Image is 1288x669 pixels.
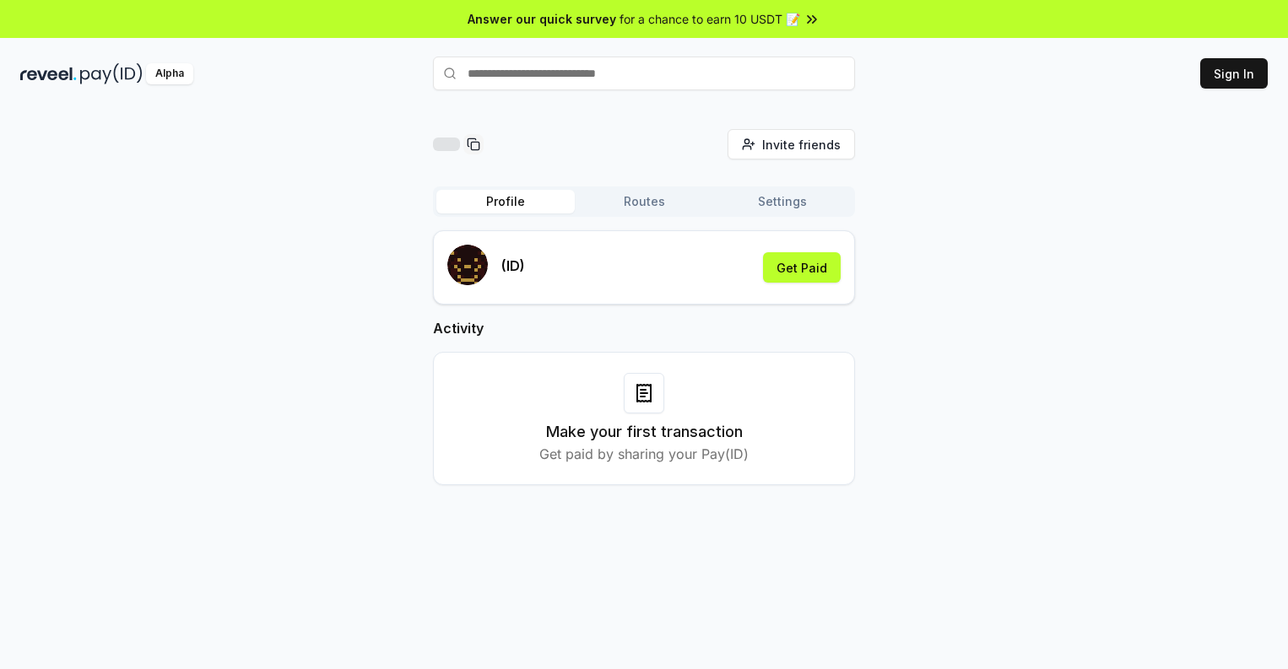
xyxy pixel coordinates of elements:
p: Get paid by sharing your Pay(ID) [539,444,749,464]
p: (ID) [501,256,525,276]
button: Invite friends [728,129,855,159]
h2: Activity [433,318,855,338]
img: pay_id [80,63,143,84]
span: Invite friends [762,136,841,154]
h3: Make your first transaction [546,420,743,444]
span: for a chance to earn 10 USDT 📝 [620,10,800,28]
button: Get Paid [763,252,841,283]
button: Routes [575,190,713,213]
span: Answer our quick survey [468,10,616,28]
div: Alpha [146,63,193,84]
button: Profile [436,190,575,213]
img: reveel_dark [20,63,77,84]
button: Sign In [1200,58,1268,89]
button: Settings [713,190,852,213]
